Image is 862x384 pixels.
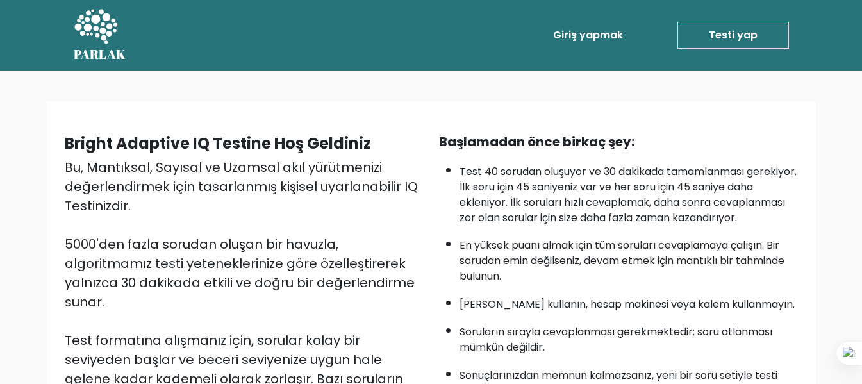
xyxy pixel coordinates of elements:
[460,297,795,312] font: [PERSON_NAME] kullanın, hesap makinesi veya kalem kullanmayın.
[460,164,797,225] font: Test 40 sorudan oluşuyor ve 30 dakikada tamamlanması gerekiyor. İlk soru için 45 saniyeniz var ve...
[553,28,623,42] font: Giriş yapmak
[677,22,789,49] a: Testi yap
[439,133,634,151] font: Başlamadan önce birkaç şey:
[548,22,628,48] a: Giriş yapmak
[65,235,415,311] font: 5000'den fazla sorudan oluşan bir havuzla, algoritmamız testi yeteneklerinize göre özelleştirerek...
[74,5,126,65] a: PARLAK
[65,158,418,215] font: Bu, Mantıksal, Sayısal ve Uzamsal akıl yürütmenizi değerlendirmek için tasarlanmış kişisel uyarla...
[460,238,784,283] font: En yüksek puanı almak için tüm soruları cevaplamaya çalışın. Bir sorudan emin değilseniz, devam e...
[74,46,126,63] font: PARLAK
[709,28,758,42] font: Testi yap
[460,324,772,355] font: Soruların sırayla cevaplanması gerekmektedir; soru atlanması mümkün değildir.
[65,133,371,154] font: Bright Adaptive IQ Testine Hoş Geldiniz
